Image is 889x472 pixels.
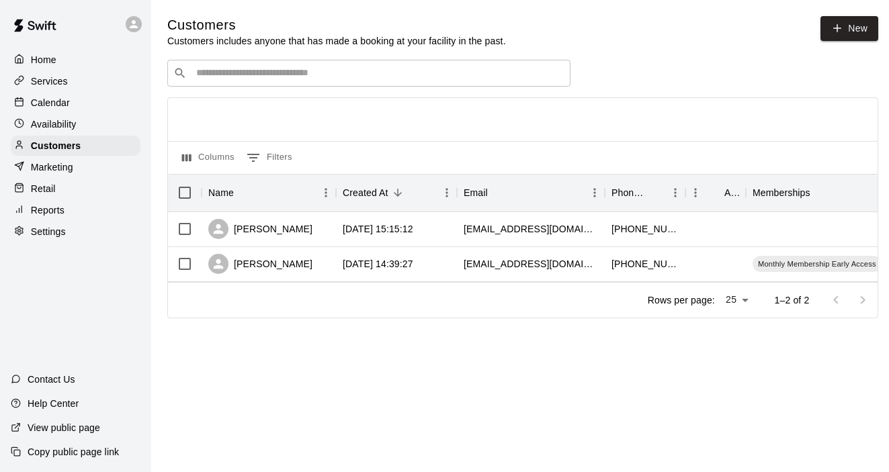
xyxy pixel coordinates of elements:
[753,256,882,272] div: Monthly Membership Early Access
[208,254,312,274] div: [PERSON_NAME]
[706,183,724,202] button: Sort
[28,397,79,410] p: Help Center
[11,50,140,70] a: Home
[685,174,746,211] div: Age
[753,258,882,269] span: Monthly Membership Early Access
[464,222,598,236] div: pwcary04@gmail.com
[31,75,68,88] p: Services
[167,34,506,48] p: Customers includes anyone that has made a booking at your facility in the past.
[11,179,140,199] a: Retail
[11,93,140,113] a: Calendar
[31,117,77,131] p: Availability
[753,174,810,211] div: Memberships
[31,96,70,109] p: Calendar
[437,183,457,203] button: Menu
[31,203,65,217] p: Reports
[167,60,570,87] div: Search customers by name or email
[720,290,753,310] div: 25
[605,174,685,211] div: Phone Number
[646,183,665,202] button: Sort
[11,222,140,242] a: Settings
[316,183,336,203] button: Menu
[336,174,457,211] div: Created At
[31,139,81,152] p: Customers
[343,174,388,211] div: Created At
[464,174,488,211] div: Email
[11,200,140,220] a: Reports
[343,257,413,271] div: 2025-06-24 14:39:27
[243,147,296,169] button: Show filters
[820,16,878,41] a: New
[464,257,598,271] div: tgillen82@gmail.com
[388,183,407,202] button: Sort
[724,174,739,211] div: Age
[31,160,73,174] p: Marketing
[167,16,506,34] h5: Customers
[28,445,119,459] p: Copy public page link
[585,183,605,203] button: Menu
[234,183,253,202] button: Sort
[202,174,336,211] div: Name
[31,182,56,195] p: Retail
[11,114,140,134] a: Availability
[775,293,810,307] p: 1–2 of 2
[685,183,706,203] button: Menu
[28,373,75,386] p: Contact Us
[179,147,238,169] button: Select columns
[208,174,234,211] div: Name
[611,174,646,211] div: Phone Number
[208,219,312,239] div: [PERSON_NAME]
[11,157,140,177] a: Marketing
[31,53,56,66] p: Home
[31,225,66,238] p: Settings
[28,421,100,434] p: View public page
[11,71,140,91] a: Services
[810,183,829,202] button: Sort
[611,222,679,236] div: +19498725076
[665,183,685,203] button: Menu
[11,136,140,156] a: Customers
[488,183,507,202] button: Sort
[611,257,679,271] div: +19492029241
[343,222,413,236] div: 2025-06-24 15:15:12
[457,174,605,211] div: Email
[648,293,715,307] p: Rows per page:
